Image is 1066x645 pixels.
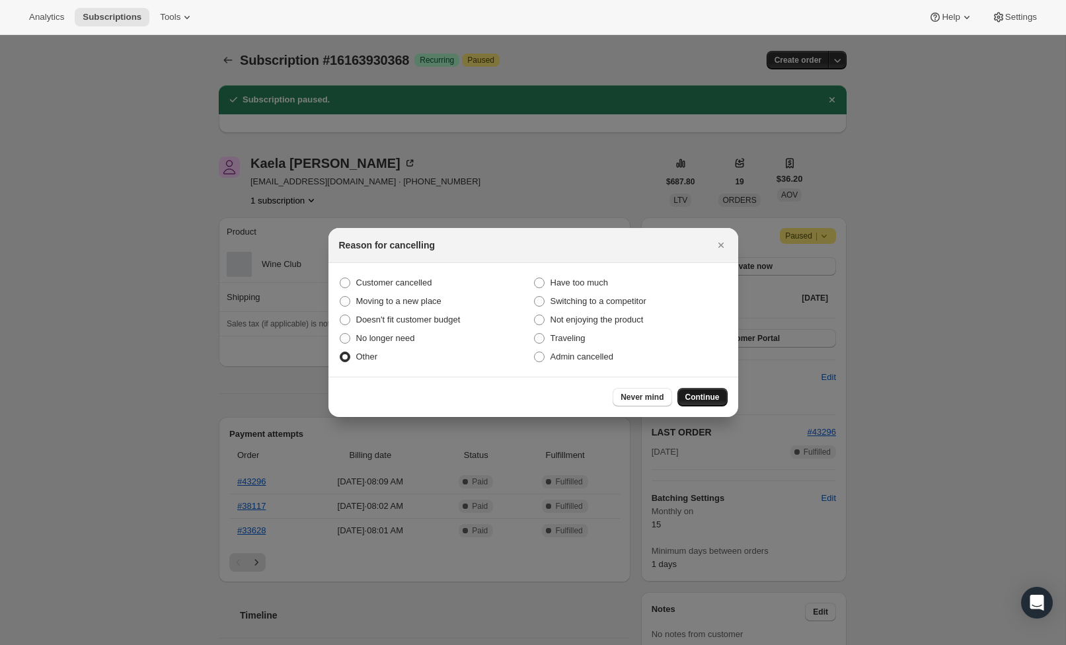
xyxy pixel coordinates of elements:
div: Open Intercom Messenger [1021,587,1053,619]
span: Traveling [551,333,586,343]
button: Settings [984,8,1045,26]
button: Analytics [21,8,72,26]
button: Continue [677,388,728,406]
span: Settings [1005,12,1037,22]
span: Tools [160,12,180,22]
span: Customer cancelled [356,278,432,287]
span: Not enjoying the product [551,315,644,324]
span: Analytics [29,12,64,22]
span: Moving to a new place [356,296,441,306]
span: Continue [685,392,720,402]
button: Close [712,236,730,254]
span: Doesn't fit customer budget [356,315,461,324]
h2: Reason for cancelling [339,239,435,252]
span: Other [356,352,378,361]
span: Admin cancelled [551,352,613,361]
button: Tools [152,8,202,26]
span: Have too much [551,278,608,287]
span: Never mind [621,392,664,402]
button: Help [921,8,981,26]
button: Never mind [613,388,671,406]
span: Subscriptions [83,12,141,22]
span: Switching to a competitor [551,296,646,306]
button: Subscriptions [75,8,149,26]
span: No longer need [356,333,415,343]
span: Help [942,12,960,22]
